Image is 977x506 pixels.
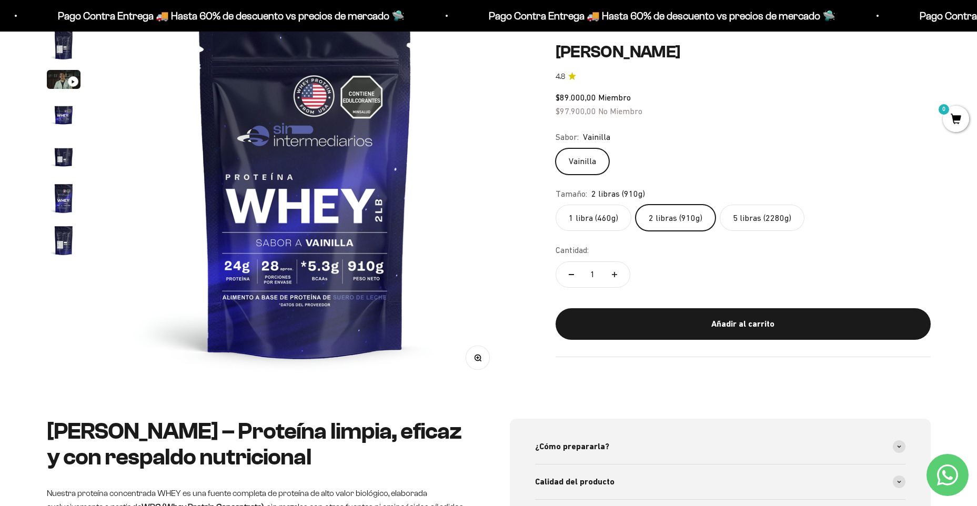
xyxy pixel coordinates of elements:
mark: 0 [938,103,950,116]
p: Pago Contra Entrega 🚚 Hasta 60% de descuento vs precios de mercado 🛸 [416,7,762,24]
button: Reducir cantidad [556,262,587,287]
legend: Sabor: [556,130,579,144]
legend: Tamaño: [556,187,587,201]
summary: Calidad del producto [535,464,905,499]
span: 2 libras (910g) [591,187,645,201]
a: 4.84.8 de 5.0 estrellas [556,70,931,82]
label: Cantidad: [556,244,589,257]
span: No Miembro [598,106,642,115]
button: Ir al artículo 7 [47,224,80,260]
button: Ir al artículo 2 [47,28,80,65]
span: Calidad del producto [535,475,615,489]
button: Ir al artículo 3 [47,70,80,92]
a: 0 [943,114,969,126]
button: Ir al artículo 4 [47,97,80,134]
h2: [PERSON_NAME] – Proteína limpia, eficaz y con respaldo nutricional [47,419,468,470]
span: ¿Cómo prepararla? [535,440,609,453]
span: $89.000,00 [556,93,596,102]
button: Aumentar cantidad [599,262,630,287]
span: Miembro [598,93,631,102]
span: 4.8 [556,70,565,82]
img: Proteína Whey - Vainilla [47,224,80,257]
span: $97.900,00 [556,106,596,115]
div: Añadir al carrito [577,317,910,331]
summary: ¿Cómo prepararla? [535,429,905,464]
img: Proteína Whey - Vainilla [47,139,80,173]
img: Proteína Whey - Vainilla [47,181,80,215]
img: Proteína Whey - Vainilla [47,97,80,131]
h1: [PERSON_NAME] [556,42,931,62]
img: Proteína Whey - Vainilla [47,28,80,62]
button: Ir al artículo 6 [47,181,80,218]
span: Vainilla [583,130,610,144]
button: Añadir al carrito [556,308,931,339]
button: Ir al artículo 5 [47,139,80,176]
